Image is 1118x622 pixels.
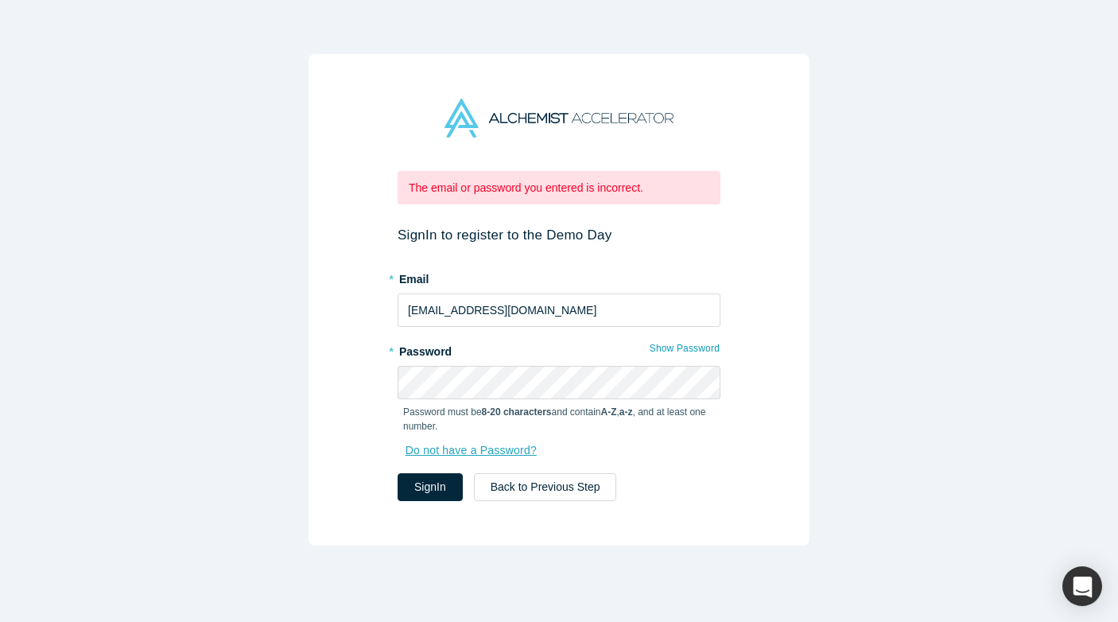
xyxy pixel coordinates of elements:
p: Password must be and contain , , and at least one number. [403,405,715,433]
strong: 8-20 characters [482,406,552,418]
h2: Sign In to register to the Demo Day [398,227,720,243]
img: Alchemist Accelerator Logo [444,99,674,138]
p: The email or password you entered is incorrect. [409,180,709,196]
button: Back to Previous Step [474,473,617,501]
a: Do not have a Password? [403,437,553,465]
button: SignIn [398,473,463,501]
label: Email [398,266,720,288]
button: Show Password [649,338,720,359]
strong: a-z [619,406,633,418]
strong: A-Z [601,406,617,418]
label: Password [398,338,720,360]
